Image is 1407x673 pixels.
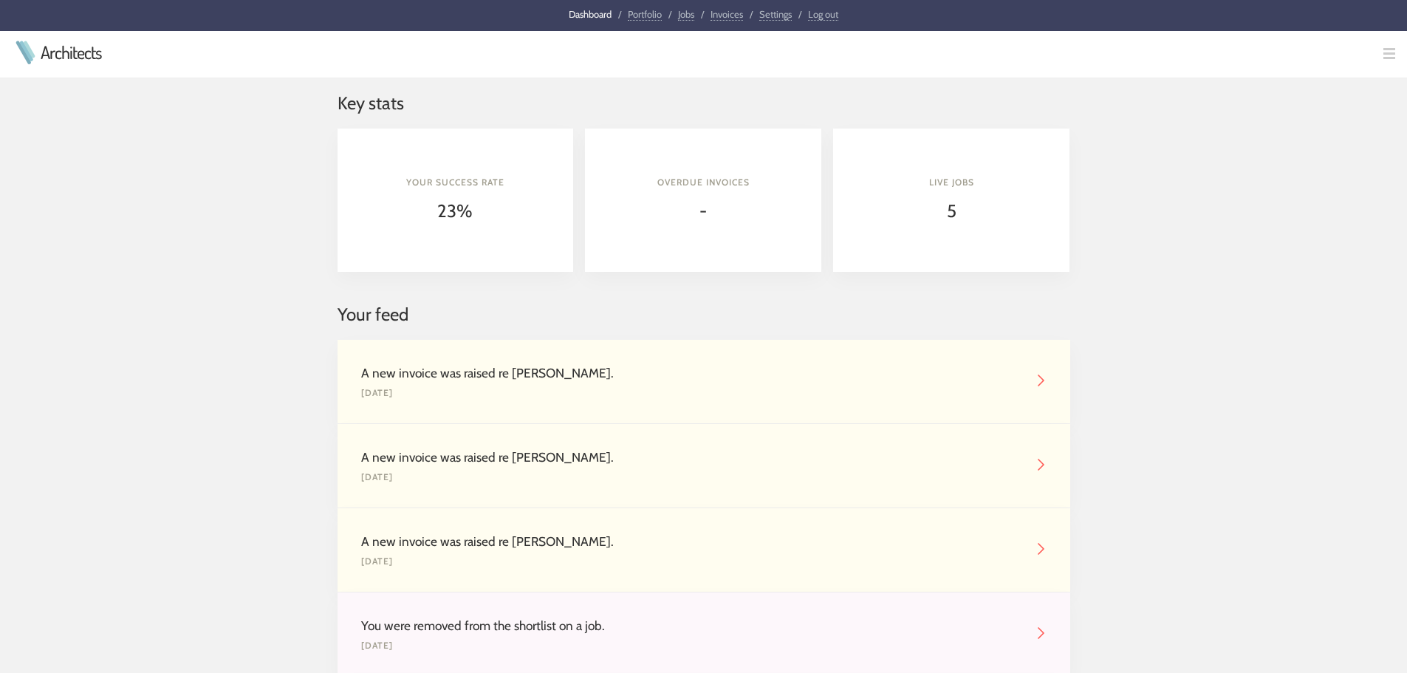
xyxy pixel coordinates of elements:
h4: Live jobs [857,176,1046,189]
span: 5 [947,200,956,222]
div: A new invoice was raised re [PERSON_NAME]. [361,448,1023,467]
a: Jobs [678,8,694,21]
div: [DATE] [361,555,1023,568]
img: Architects [12,41,38,64]
span: - [699,200,707,222]
span: / [750,8,753,20]
div: You were removed from the shortlist on a job. [361,616,1023,635]
a: Portfolio [628,8,662,21]
div: [DATE] [361,386,1023,400]
a: Settings [759,8,792,21]
div: A new invoice was raised re [PERSON_NAME]. [361,532,1023,551]
span: / [618,8,621,20]
span: 23% [437,200,473,222]
a: Dashboard [569,8,612,20]
span: / [668,8,671,20]
div: A new invoice was raised re [PERSON_NAME]. [361,363,1023,383]
span: / [701,8,704,20]
h4: Overdue invoices [609,176,798,189]
a: Architects [41,44,101,61]
span: / [798,8,801,20]
h2: Key stats [338,90,1070,117]
h2: Your feed [338,301,1070,328]
div: [DATE] [361,471,1023,484]
a: Invoices [711,8,743,21]
div: [DATE] [361,639,1023,652]
h4: Your success rate [361,176,550,189]
a: Log out [808,8,838,21]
